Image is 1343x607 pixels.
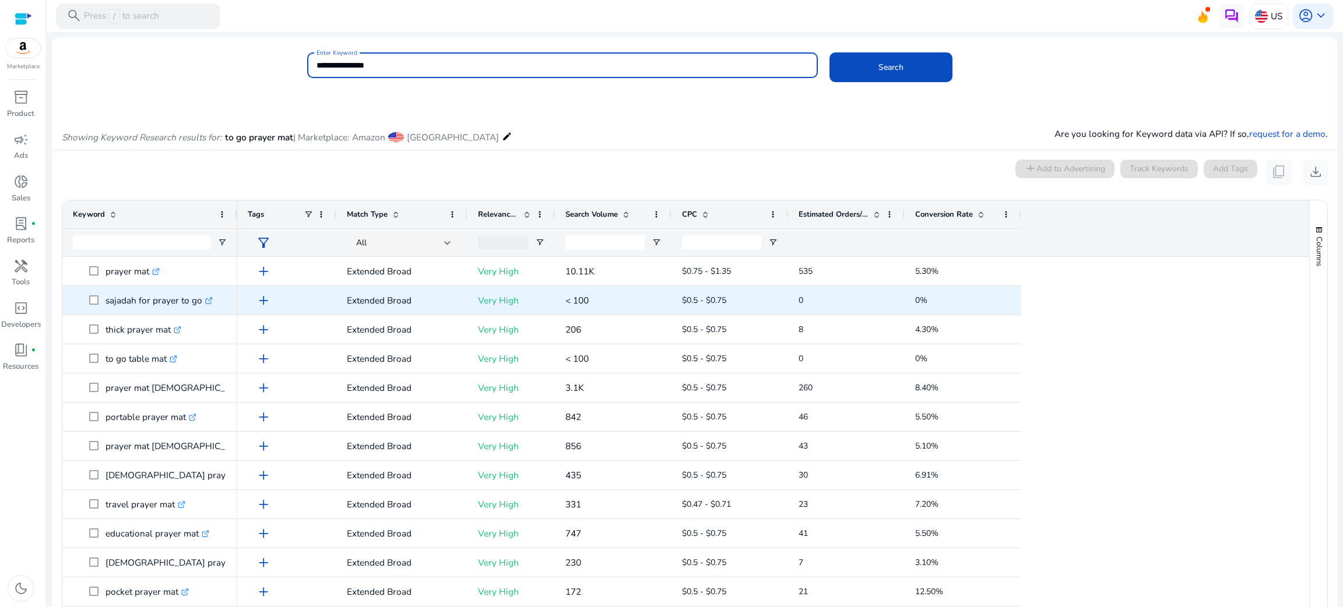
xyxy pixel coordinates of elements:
span: 0% [915,353,927,364]
span: lab_profile [13,216,29,231]
p: Extended Broad [347,317,457,341]
p: Extended Broad [347,550,457,574]
span: add [256,526,271,541]
span: fiber_manual_record [31,221,36,227]
p: educational prayer mat [106,521,209,545]
p: [DEMOGRAPHIC_DATA] prayer mat [106,463,262,487]
span: $0.5 - $0.75 [682,324,726,335]
p: Very High [478,259,544,283]
span: $0.5 - $0.75 [682,382,726,393]
button: Open Filter Menu [768,238,778,247]
span: keyboard_arrow_down [1313,8,1328,23]
p: Tools [12,277,30,288]
span: CPC [682,209,697,220]
span: Search [878,61,903,73]
span: $0.75 - $1.35 [682,266,731,277]
p: thick prayer mat [106,317,181,341]
span: 4.30% [915,324,938,335]
span: $0.5 - $0.75 [682,586,726,597]
span: < 100 [565,294,589,306]
span: Keyword [73,209,105,220]
span: add [256,380,271,396]
span: book_4 [13,343,29,358]
span: 7 [799,557,803,568]
span: add [256,468,271,483]
span: donut_small [13,174,29,189]
span: < 100 [565,352,589,365]
button: Search [829,52,952,82]
span: 43 [799,440,808,451]
span: Search Volume [565,209,618,220]
span: 0% [915,295,927,306]
span: 172 [565,585,581,598]
span: $0.5 - $0.75 [682,528,726,539]
p: Very High [478,288,544,312]
p: Extended Broad [347,492,457,516]
p: Very High [478,580,544,604]
span: Conversion Rate [915,209,973,220]
span: 30 [799,470,808,481]
input: Keyword Filter Input [73,235,210,249]
p: Extended Broad [347,288,457,312]
span: 260 [799,382,813,393]
p: Very High [478,376,544,400]
span: add [256,410,271,425]
span: 5.50% [915,411,938,422]
span: 747 [565,527,581,539]
span: 435 [565,469,581,481]
span: $0.5 - $0.75 [682,411,726,422]
p: Extended Broad [347,347,457,370]
span: handyman [13,259,29,274]
span: 6.91% [915,470,938,481]
p: Very High [478,492,544,516]
span: / [108,9,119,23]
span: code_blocks [13,301,29,316]
span: inventory_2 [13,90,29,105]
p: Extended Broad [347,434,457,458]
span: add [256,555,271,570]
span: All [356,237,367,248]
p: Extended Broad [347,259,457,283]
span: 8.40% [915,382,938,393]
span: 8 [799,324,803,335]
p: Product [7,108,34,120]
span: 12.50% [915,586,943,597]
span: to go prayer mat [225,131,293,143]
span: 230 [565,556,581,569]
p: Are you looking for Keyword data via API? If so, . [1054,127,1328,140]
p: Very High [478,347,544,370]
span: add [256,439,271,454]
span: 0 [799,353,803,364]
span: 41 [799,528,808,539]
img: us.svg [1255,10,1268,23]
span: download [1308,164,1323,179]
span: 535 [799,266,813,277]
input: Search Volume Filter Input [565,235,645,249]
img: amazon.svg [6,38,41,58]
span: add [256,322,271,337]
span: 0 [799,295,803,306]
p: to go table mat [106,347,177,370]
p: prayer mat [DEMOGRAPHIC_DATA] [106,376,262,400]
button: Open Filter Menu [535,238,544,247]
span: 21 [799,586,808,597]
span: 5.50% [915,528,938,539]
p: Very High [478,521,544,545]
p: Extended Broad [347,580,457,604]
p: travel prayer mat [106,492,185,516]
span: filter_alt [256,235,271,250]
p: portable prayer mat [106,405,196,429]
i: Showing Keyword Research results for: [62,131,222,143]
p: prayer mat [106,259,160,283]
span: 842 [565,411,581,423]
span: add [256,264,271,279]
span: $0.5 - $0.75 [682,440,726,451]
button: download [1303,160,1329,185]
span: search [66,8,82,23]
p: Press to search [84,9,159,23]
mat-label: Enter Keyword [317,48,357,57]
mat-icon: edit [502,129,512,144]
span: account_circle [1298,8,1313,23]
span: 5.10% [915,440,938,451]
p: Very High [478,434,544,458]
